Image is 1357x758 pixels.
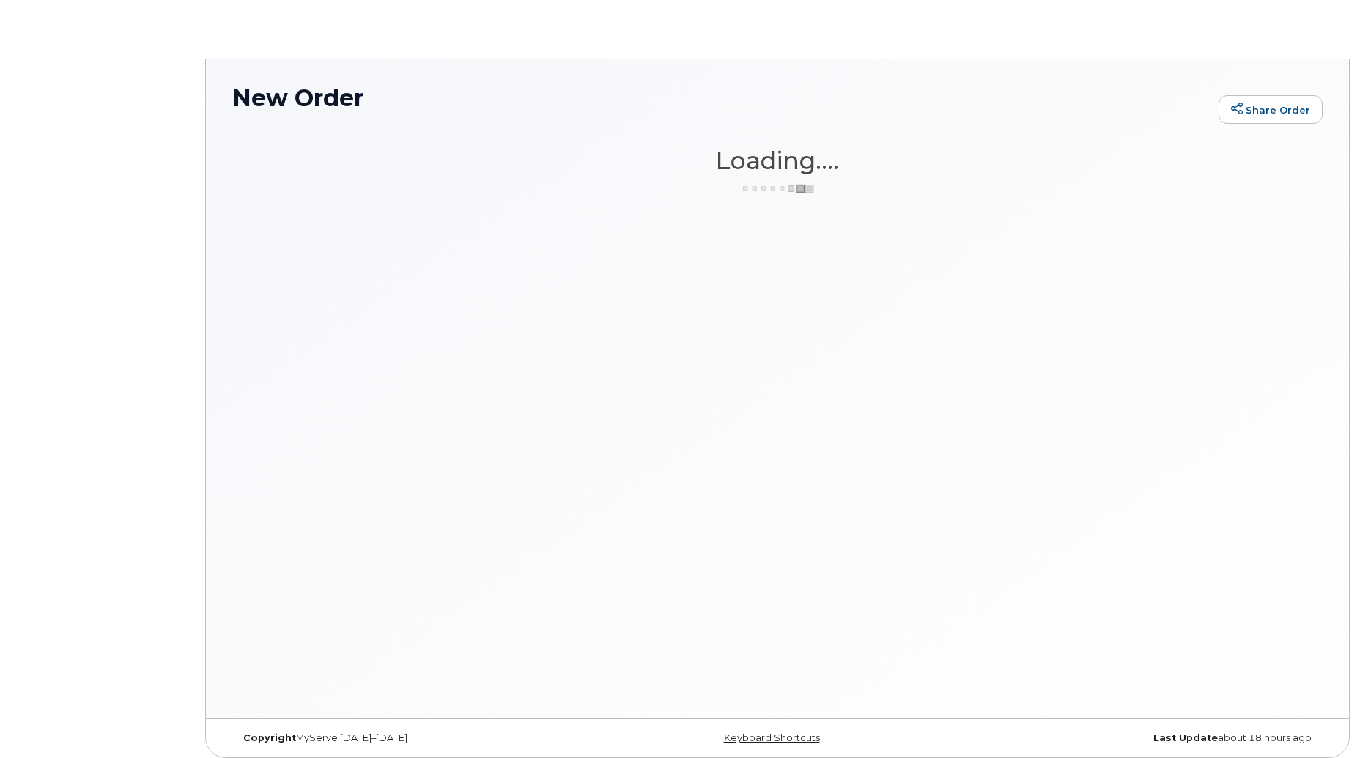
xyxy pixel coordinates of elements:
[232,147,1323,174] h1: Loading....
[724,732,820,743] a: Keyboard Shortcuts
[741,183,814,194] img: ajax-loader-3a6953c30dc77f0bf724df975f13086db4f4c1262e45940f03d1251963f1bf2e.gif
[232,85,1211,111] h1: New Order
[959,732,1323,744] div: about 18 hours ago
[1153,732,1218,743] strong: Last Update
[243,732,296,743] strong: Copyright
[232,732,596,744] div: MyServe [DATE]–[DATE]
[1219,95,1323,125] a: Share Order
